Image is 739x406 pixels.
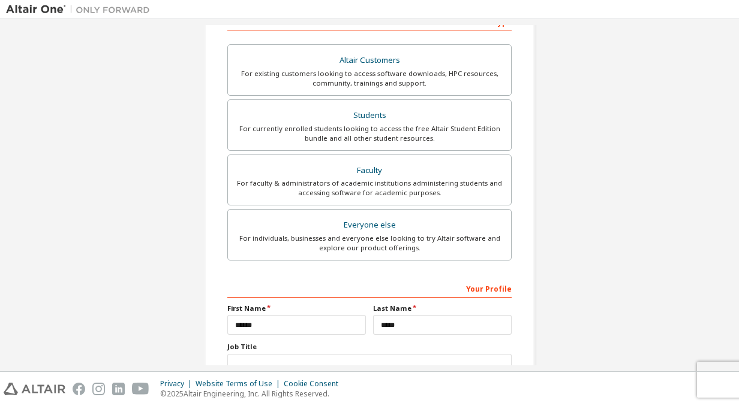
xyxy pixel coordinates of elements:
[6,4,156,16] img: Altair One
[235,178,504,198] div: For faculty & administrators of academic institutions administering students and accessing softwa...
[235,52,504,69] div: Altair Customers
[73,383,85,395] img: facebook.svg
[235,217,504,234] div: Everyone else
[235,69,504,88] div: For existing customers looking to access software downloads, HPC resources, community, trainings ...
[227,342,512,352] label: Job Title
[235,162,504,179] div: Faculty
[167,389,329,399] font: 2025 Altair Engineering, Inc. All Rights Reserved.
[132,383,149,395] img: youtube.svg
[112,383,125,395] img: linkedin.svg
[235,234,504,253] div: For individuals, businesses and everyone else looking to try Altair software and explore our prod...
[284,379,346,389] div: Cookie Consent
[235,107,504,124] div: Students
[4,383,65,395] img: altair_logo.svg
[92,383,105,395] img: instagram.svg
[235,124,504,143] div: For currently enrolled students looking to access the free Altair Student Edition bundle and all ...
[227,278,512,298] div: Your Profile
[227,304,366,313] label: First Name
[196,379,284,389] div: Website Terms of Use
[160,389,346,399] p: ©
[160,379,196,389] div: Privacy
[373,304,512,313] label: Last Name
